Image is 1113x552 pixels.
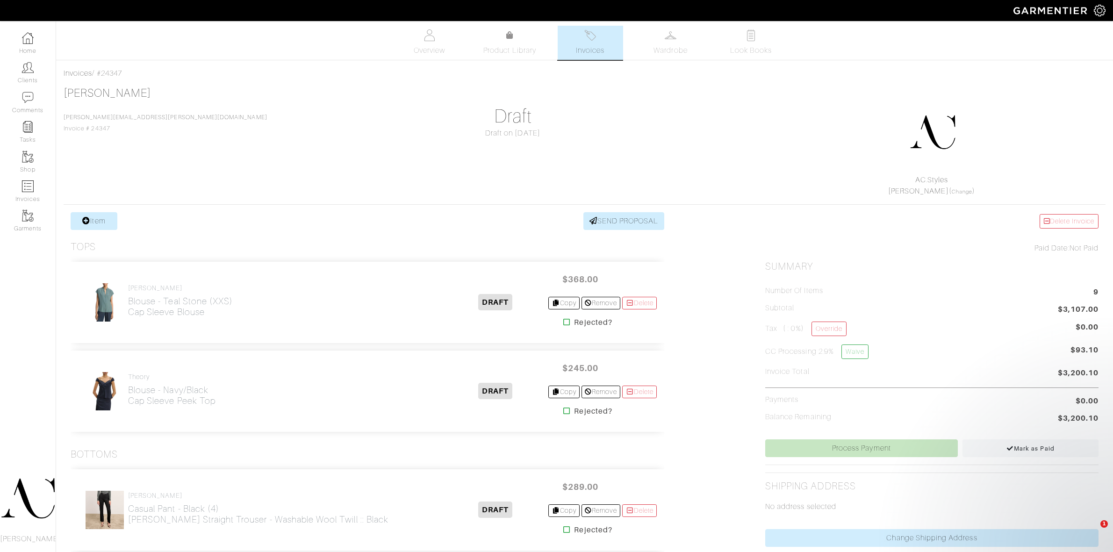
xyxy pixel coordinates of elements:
img: fkVFYg3Rge1eCuSJaFHe3KFM [89,283,121,322]
a: Waive [841,344,869,359]
a: Delete [622,386,657,398]
span: $3,107.00 [1058,304,1099,316]
h2: Shipping Address [765,480,856,492]
img: clients-icon-6bae9207a08558b7cb47a8932f037763ab4055f8c8b6bfacd5dc20c3e0201464.png [22,62,34,73]
a: Item [71,212,117,230]
img: uUwc66y2fUeJwv7gq6qJK7jF [85,490,124,530]
h5: Invoice Total [765,367,810,376]
iframe: Intercom live chat [1081,520,1104,543]
a: [PERSON_NAME] Blouse - Teal Stone (XXS)Cap Sleeve Blouse [128,284,233,317]
span: $0.00 [1076,395,1099,407]
span: DRAFT [478,383,512,399]
span: DRAFT [478,502,512,518]
p: No address selected [765,501,1099,512]
span: $93.10 [1070,344,1099,363]
a: Delete [622,504,657,517]
a: AC.Styles [915,176,948,184]
h2: Casual Pant - Black (4) [PERSON_NAME] Straight Trouser - Washable Wool Twill :: Black [128,503,388,525]
span: Paid Date: [1034,244,1070,252]
a: [PERSON_NAME] [64,87,151,99]
span: 1 [1100,520,1108,528]
span: 9 [1093,287,1099,299]
a: Delete Invoice [1040,214,1099,229]
a: Copy [548,504,580,517]
a: Remove [582,504,620,517]
div: Not Paid [765,243,1099,254]
img: garments-icon-b7da505a4dc4fd61783c78ac3ca0ef83fa9d6f193b1c9dc38574b1d14d53ca28.png [22,210,34,222]
a: [PERSON_NAME] Casual Pant - Black (4)[PERSON_NAME] Straight Trouser - Washable Wool Twill :: Black [128,492,388,525]
a: Look Books [718,26,784,60]
div: Draft on [DATE] [346,128,679,139]
span: Look Books [730,45,772,56]
h4: Theory [128,373,215,381]
h5: Tax ( : 0%) [765,322,847,336]
h3: Tops [71,241,96,253]
h5: Balance Remaining [765,413,832,422]
a: Copy [548,386,580,398]
a: Override [811,322,847,336]
h2: Blouse - Teal Stone (XXS) Cap Sleeve Blouse [128,296,233,317]
span: $0.00 [1076,322,1099,333]
img: basicinfo-40fd8af6dae0f16599ec9e87c0ef1c0a1fdea2edbe929e3d69a839185d80c458.svg [424,29,435,41]
img: comment-icon-a0a6a9ef722e966f86d9cbdc48e553b5cf19dbc54f86b18d962a5391bc8f6eb6.png [22,92,34,103]
strong: Rejected? [574,317,612,328]
span: Mark as Paid [1006,445,1055,452]
a: Remove [582,386,620,398]
span: Invoices [576,45,604,56]
h5: CC Processing 2.9% [765,344,869,359]
h4: [PERSON_NAME] [128,492,388,500]
span: $368.00 [552,269,608,289]
h5: Number of Items [765,287,823,295]
a: Invoices [558,26,623,60]
a: Change Shipping Address [765,529,1099,547]
a: Remove [582,297,620,309]
img: orders-icon-0abe47150d42831381b5fb84f609e132dff9fe21cb692f30cb5eec754e2cba89.png [22,180,34,192]
a: Change [952,189,972,194]
div: / #24347 [64,68,1106,79]
span: Wardrobe [653,45,687,56]
span: Invoice # 24347 [64,114,267,132]
span: DRAFT [478,294,512,310]
h1: Draft [346,105,679,128]
a: [PERSON_NAME][EMAIL_ADDRESS][PERSON_NAME][DOMAIN_NAME] [64,114,267,121]
span: $245.00 [552,358,608,378]
a: [PERSON_NAME] [888,187,949,195]
a: Product Library [477,30,543,56]
img: dashboard-icon-dbcd8f5a0b271acd01030246c82b418ddd0df26cd7fceb0bd07c9910d44c42f6.png [22,32,34,44]
span: $3,200.10 [1058,367,1099,380]
h5: Subtotal [765,304,794,313]
img: gear-icon-white-bd11855cb880d31180b6d7d6211b90ccbf57a29d726f0c71d8c61bd08dd39cc2.png [1094,5,1106,16]
h2: Summary [765,261,1099,272]
strong: Rejected? [574,524,612,536]
a: Theory Blouse - Navy/BlackCap Sleeve Peek Top [128,373,215,406]
a: Wardrobe [638,26,704,60]
h2: Blouse - Navy/Black Cap Sleeve Peek Top [128,385,215,406]
span: Overview [414,45,445,56]
a: Copy [548,297,580,309]
img: DupYt8CPKc6sZyAt3svX5Z74.png [909,109,956,156]
a: Process Payment [765,439,958,457]
a: SEND PROPOSAL [583,212,665,230]
img: KgjnebRf7zNpWpJsPaJD4tPq [89,372,121,411]
span: $289.00 [552,477,608,497]
a: Delete [622,297,657,309]
img: garmentier-logo-header-white-b43fb05a5012e4ada735d5af1a66efaba907eab6374d6393d1fbf88cb4ef424d.png [1009,2,1094,19]
a: Overview [397,26,462,60]
span: Product Library [483,45,536,56]
img: reminder-icon-8004d30b9f0a5d33ae49ab947aed9ed385cf756f9e5892f1edd6e32f2345188e.png [22,121,34,133]
img: todo-9ac3debb85659649dc8f770b8b6100bb5dab4b48dedcbae339e5042a72dfd3cc.svg [745,29,757,41]
div: ( ) [769,174,1094,197]
a: Invoices [64,69,92,78]
h5: Payments [765,395,798,404]
h3: Bottoms [71,449,118,460]
span: $3,200.10 [1058,413,1099,425]
a: Mark as Paid [962,439,1099,457]
h4: [PERSON_NAME] [128,284,233,292]
img: wardrobe-487a4870c1b7c33e795ec22d11cfc2ed9d08956e64fb3008fe2437562e282088.svg [665,29,676,41]
img: garments-icon-b7da505a4dc4fd61783c78ac3ca0ef83fa9d6f193b1c9dc38574b1d14d53ca28.png [22,151,34,163]
strong: Rejected? [574,406,612,417]
img: orders-27d20c2124de7fd6de4e0e44c1d41de31381a507db9b33961299e4e07d508b8c.svg [584,29,596,41]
